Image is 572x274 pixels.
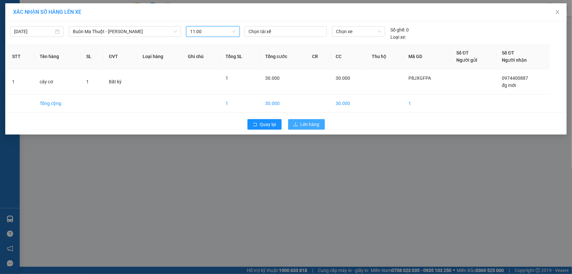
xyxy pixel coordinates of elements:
[403,95,451,113] td: 1
[34,44,81,69] th: Tên hàng
[260,95,307,113] td: 30.000
[260,121,276,128] span: Quay lại
[555,10,560,15] span: close
[221,95,260,113] td: 1
[34,95,81,113] td: Tổng cộng
[13,9,81,15] span: XÁC NHẬN SỐ HÀNG LÊN XE
[173,30,177,33] span: down
[86,79,89,84] span: 1
[548,3,567,22] button: Close
[307,44,330,69] th: CR
[502,57,527,63] span: Người nhận
[502,50,514,55] span: Số ĐT
[226,75,228,81] span: 1
[7,69,34,95] td: 1
[260,44,307,69] th: Tổng cước
[104,69,137,95] td: Bất kỳ
[190,27,236,36] span: 11:00
[336,27,381,36] span: Chọn xe
[293,122,298,127] span: upload
[390,26,405,33] span: Số ghế:
[14,28,54,35] input: 13/09/2025
[73,27,177,36] span: Buôn Ma Thuột - Đak Mil
[456,50,469,55] span: Số ĐT
[331,44,367,69] th: CC
[390,26,409,33] div: 0
[253,122,257,127] span: rollback
[137,44,183,69] th: Loại hàng
[34,69,81,95] td: cây cơ
[390,33,406,41] span: Loại xe:
[265,75,280,81] span: 30.000
[403,44,451,69] th: Mã GD
[104,44,137,69] th: ĐVT
[288,119,325,130] button: uploadLên hàng
[367,44,404,69] th: Thu hộ
[408,75,431,81] span: P8JXGFPA
[183,44,221,69] th: Ghi chú
[331,95,367,113] td: 30.000
[301,121,320,128] span: Lên hàng
[221,44,260,69] th: Tổng SL
[502,83,516,88] span: đg mới
[7,44,34,69] th: STT
[247,119,282,130] button: rollbackQuay lại
[456,57,477,63] span: Người gửi
[81,44,104,69] th: SL
[502,75,528,81] span: 0974400887
[336,75,350,81] span: 30.000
